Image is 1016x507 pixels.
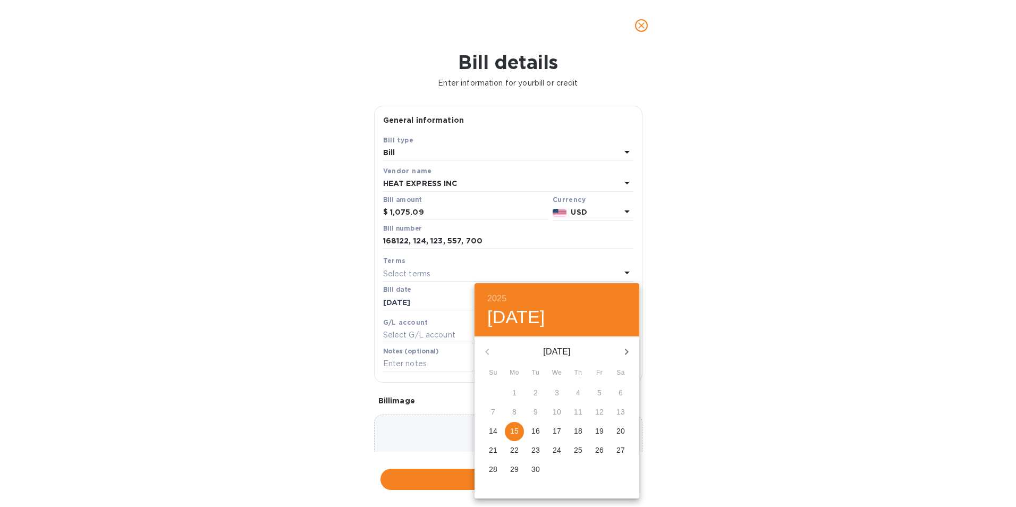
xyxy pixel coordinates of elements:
p: [DATE] [500,345,614,358]
p: 16 [531,426,540,436]
span: Tu [526,368,545,378]
button: 21 [484,441,503,460]
span: Fr [590,368,609,378]
p: 25 [574,445,582,455]
button: 27 [611,441,630,460]
p: 21 [489,445,497,455]
p: 19 [595,426,604,436]
p: 27 [616,445,625,455]
button: 22 [505,441,524,460]
span: Su [484,368,503,378]
p: 20 [616,426,625,436]
button: 15 [505,422,524,441]
button: 26 [590,441,609,460]
p: 24 [553,445,561,455]
button: 2025 [487,291,506,306]
button: 25 [569,441,588,460]
p: 22 [510,445,519,455]
p: 30 [531,464,540,475]
span: We [547,368,566,378]
span: Sa [611,368,630,378]
p: 14 [489,426,497,436]
button: [DATE] [487,306,545,328]
p: 23 [531,445,540,455]
button: 16 [526,422,545,441]
button: 18 [569,422,588,441]
p: 18 [574,426,582,436]
p: 28 [489,464,497,475]
button: 14 [484,422,503,441]
button: 30 [526,460,545,479]
span: Mo [505,368,524,378]
button: 24 [547,441,566,460]
span: Th [569,368,588,378]
p: 15 [510,426,519,436]
p: 26 [595,445,604,455]
p: 29 [510,464,519,475]
button: 29 [505,460,524,479]
button: 23 [526,441,545,460]
button: 17 [547,422,566,441]
p: 17 [553,426,561,436]
button: 19 [590,422,609,441]
button: 28 [484,460,503,479]
button: 20 [611,422,630,441]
